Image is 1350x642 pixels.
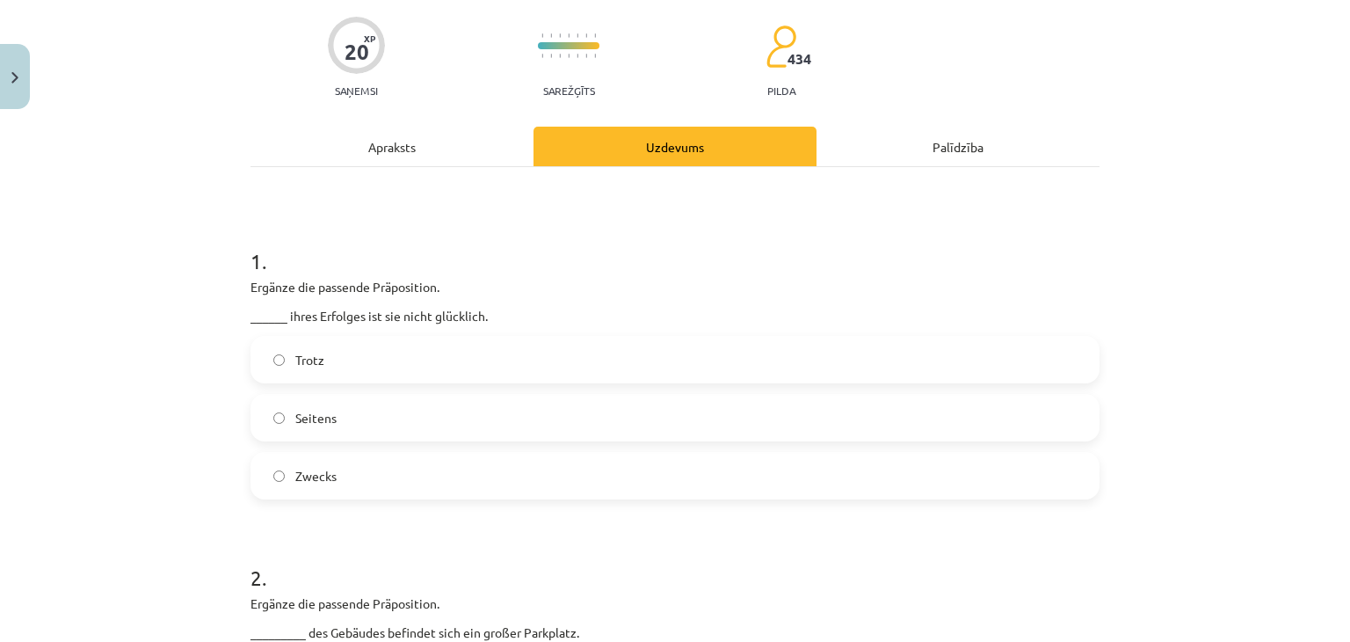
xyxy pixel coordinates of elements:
p: Ergänze die passende Präposition. [250,278,1100,296]
span: Zwecks [295,467,337,485]
span: XP [364,33,375,43]
h1: 2 . [250,535,1100,589]
img: icon-short-line-57e1e144782c952c97e751825c79c345078a6d821885a25fce030b3d8c18986b.svg [594,54,596,58]
img: icon-short-line-57e1e144782c952c97e751825c79c345078a6d821885a25fce030b3d8c18986b.svg [585,33,587,38]
p: pilda [767,84,795,97]
img: icon-short-line-57e1e144782c952c97e751825c79c345078a6d821885a25fce030b3d8c18986b.svg [577,33,578,38]
img: students-c634bb4e5e11cddfef0936a35e636f08e4e9abd3cc4e673bd6f9a4125e45ecb1.svg [766,25,796,69]
img: icon-short-line-57e1e144782c952c97e751825c79c345078a6d821885a25fce030b3d8c18986b.svg [541,33,543,38]
input: Zwecks [273,471,285,482]
img: icon-short-line-57e1e144782c952c97e751825c79c345078a6d821885a25fce030b3d8c18986b.svg [577,54,578,58]
img: icon-short-line-57e1e144782c952c97e751825c79c345078a6d821885a25fce030b3d8c18986b.svg [559,33,561,38]
div: Palīdzība [817,127,1100,166]
img: icon-short-line-57e1e144782c952c97e751825c79c345078a6d821885a25fce030b3d8c18986b.svg [550,54,552,58]
div: Apraksts [250,127,533,166]
img: icon-short-line-57e1e144782c952c97e751825c79c345078a6d821885a25fce030b3d8c18986b.svg [568,33,570,38]
img: icon-short-line-57e1e144782c952c97e751825c79c345078a6d821885a25fce030b3d8c18986b.svg [594,33,596,38]
span: 434 [787,51,811,67]
div: 20 [345,40,369,64]
span: Trotz [295,351,324,369]
img: icon-short-line-57e1e144782c952c97e751825c79c345078a6d821885a25fce030b3d8c18986b.svg [585,54,587,58]
img: icon-short-line-57e1e144782c952c97e751825c79c345078a6d821885a25fce030b3d8c18986b.svg [550,33,552,38]
p: Sarežģīts [543,84,595,97]
p: Saņemsi [328,84,385,97]
input: Trotz [273,354,285,366]
p: Ergänze die passende Präposition. [250,595,1100,613]
span: Seitens [295,409,337,427]
p: _________ des Gebäudes befindet sich ein großer Parkplatz. [250,624,1100,642]
img: icon-short-line-57e1e144782c952c97e751825c79c345078a6d821885a25fce030b3d8c18986b.svg [541,54,543,58]
input: Seitens [273,412,285,424]
img: icon-short-line-57e1e144782c952c97e751825c79c345078a6d821885a25fce030b3d8c18986b.svg [568,54,570,58]
div: Uzdevums [533,127,817,166]
h1: 1 . [250,218,1100,273]
img: icon-short-line-57e1e144782c952c97e751825c79c345078a6d821885a25fce030b3d8c18986b.svg [559,54,561,58]
img: icon-close-lesson-0947bae3869378f0d4975bcd49f059093ad1ed9edebbc8119c70593378902aed.svg [11,72,18,84]
p: ______ ihres Erfolges ist sie nicht glücklich. [250,307,1100,325]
